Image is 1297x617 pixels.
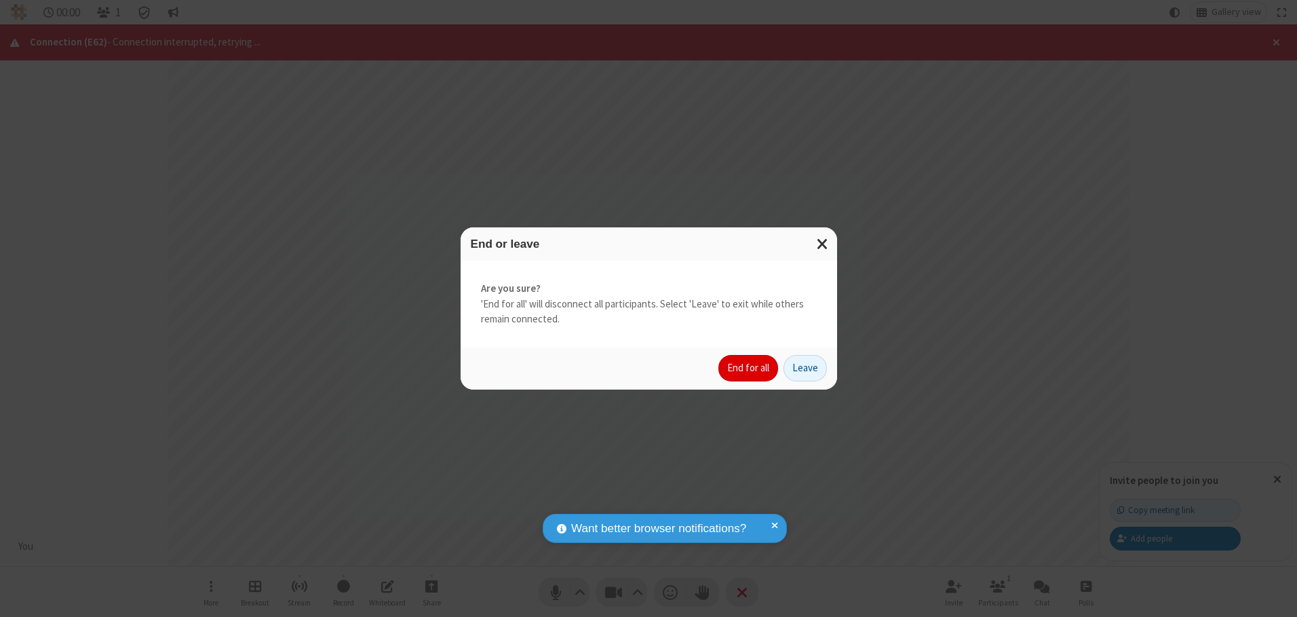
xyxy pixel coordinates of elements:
[471,238,827,250] h3: End or leave
[481,281,817,297] strong: Are you sure?
[571,520,746,538] span: Want better browser notifications?
[718,355,778,382] button: End for all
[809,227,837,261] button: Close modal
[461,261,837,348] div: 'End for all' will disconnect all participants. Select 'Leave' to exit while others remain connec...
[783,355,827,382] button: Leave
